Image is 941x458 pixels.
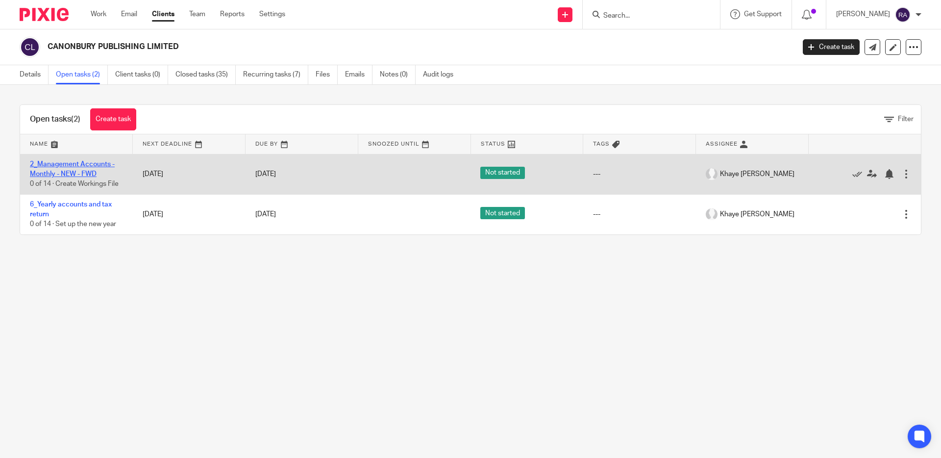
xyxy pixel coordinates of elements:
[720,169,794,179] span: Khaye [PERSON_NAME]
[345,65,372,84] a: Emails
[480,167,525,179] span: Not started
[803,39,860,55] a: Create task
[898,116,914,123] span: Filter
[20,8,69,21] img: Pixie
[895,7,911,23] img: svg%3E
[706,208,718,220] img: Screenshot%202025-07-30%20at%207.39.43%E2%80%AFPM.png
[255,171,276,178] span: [DATE]
[243,65,308,84] a: Recurring tasks (7)
[255,211,276,218] span: [DATE]
[593,169,686,179] div: ---
[20,65,49,84] a: Details
[852,169,867,179] a: Mark as done
[706,168,718,180] img: Screenshot%202025-07-30%20at%207.39.43%E2%80%AFPM.png
[30,161,115,178] a: 2_Management Accounts - Monthly - NEW - FWD
[368,141,420,147] span: Snoozed Until
[423,65,461,84] a: Audit logs
[115,65,168,84] a: Client tasks (0)
[30,201,112,218] a: 6_Yearly accounts and tax return
[30,180,119,187] span: 0 of 14 · Create Workings File
[189,9,205,19] a: Team
[48,42,640,52] h2: CANONBURY PUBLISHING LIMITED
[30,114,80,125] h1: Open tasks
[152,9,174,19] a: Clients
[744,11,782,18] span: Get Support
[71,115,80,123] span: (2)
[593,141,610,147] span: Tags
[30,221,116,228] span: 0 of 14 · Set up the new year
[259,9,285,19] a: Settings
[133,154,246,194] td: [DATE]
[20,37,40,57] img: svg%3E
[175,65,236,84] a: Closed tasks (35)
[480,207,525,219] span: Not started
[593,209,686,219] div: ---
[720,209,794,219] span: Khaye [PERSON_NAME]
[121,9,137,19] a: Email
[316,65,338,84] a: Files
[380,65,416,84] a: Notes (0)
[56,65,108,84] a: Open tasks (2)
[133,194,246,234] td: [DATE]
[91,9,106,19] a: Work
[602,12,691,21] input: Search
[481,141,505,147] span: Status
[836,9,890,19] p: [PERSON_NAME]
[220,9,245,19] a: Reports
[90,108,136,130] a: Create task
